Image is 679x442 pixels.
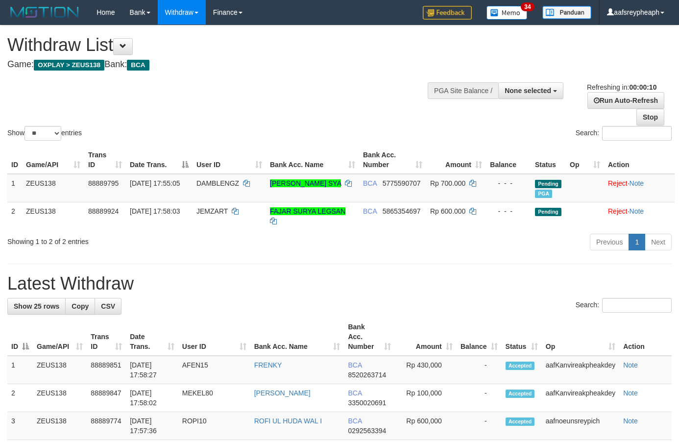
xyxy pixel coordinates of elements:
span: Copy 5775590707 to clipboard [383,179,421,187]
a: FRENKY [254,361,282,369]
td: aafnoeunsreypich [542,412,619,440]
td: [DATE] 17:58:02 [126,384,178,412]
h1: Withdraw List [7,35,443,55]
td: 88889847 [87,384,126,412]
div: PGA Site Balance / [428,82,498,99]
input: Search: [602,298,672,313]
a: CSV [95,298,121,315]
span: Rp 600.000 [430,207,465,215]
th: Date Trans.: activate to sort column descending [126,146,193,174]
a: Note [623,389,638,397]
td: - [457,384,502,412]
img: Button%20Memo.svg [486,6,528,20]
span: Accepted [506,417,535,426]
th: Action [619,318,672,356]
span: BCA [348,389,362,397]
label: Search: [576,126,672,141]
div: Showing 1 to 2 of 2 entries [7,233,276,246]
span: Copy 3350020691 to clipboard [348,399,386,407]
th: Op: activate to sort column ascending [542,318,619,356]
a: Reject [608,179,628,187]
h4: Game: Bank: [7,60,443,70]
span: OXPLAY > ZEUS138 [34,60,104,71]
td: ZEUS138 [33,384,87,412]
img: Feedback.jpg [423,6,472,20]
span: Accepted [506,362,535,370]
td: Rp 100,000 [395,384,457,412]
th: User ID: activate to sort column ascending [193,146,266,174]
td: - [457,412,502,440]
a: ROFI UL HUDA WAL I [254,417,322,425]
td: aafKanvireakpheakdey [542,356,619,384]
span: Pending [535,208,561,216]
span: [DATE] 17:58:03 [130,207,180,215]
img: panduan.png [542,6,591,19]
span: [DATE] 17:55:05 [130,179,180,187]
a: FAJAR SURYA LEGSAN [270,207,345,215]
span: Copy 0292563394 to clipboard [348,427,386,435]
span: DAMBLENGZ [196,179,239,187]
span: Show 25 rows [14,302,59,310]
td: 2 [7,384,33,412]
td: ROPI10 [178,412,250,440]
a: Note [623,361,638,369]
span: Copy [72,302,89,310]
a: Run Auto-Refresh [587,92,664,109]
th: User ID: activate to sort column ascending [178,318,250,356]
td: ZEUS138 [22,202,84,230]
label: Show entries [7,126,82,141]
span: 34 [521,2,534,11]
h1: Latest Withdraw [7,274,672,294]
span: Accepted [506,390,535,398]
span: BCA [363,179,377,187]
th: ID [7,146,22,174]
span: Copy 8520263714 to clipboard [348,371,386,379]
th: Date Trans.: activate to sort column ascending [126,318,178,356]
span: BCA [348,361,362,369]
td: 88889774 [87,412,126,440]
td: AFEN15 [178,356,250,384]
th: Op: activate to sort column ascending [566,146,604,174]
td: - [457,356,502,384]
select: Showentries [24,126,61,141]
span: 88889924 [88,207,119,215]
th: Status: activate to sort column ascending [502,318,542,356]
td: ZEUS138 [22,174,84,202]
span: Refreshing in: [587,83,656,91]
td: 1 [7,174,22,202]
th: ID: activate to sort column descending [7,318,33,356]
a: Show 25 rows [7,298,66,315]
button: None selected [498,82,563,99]
td: 1 [7,356,33,384]
a: Next [645,234,672,250]
td: 2 [7,202,22,230]
a: Note [630,179,644,187]
span: BCA [348,417,362,425]
td: MEKEL80 [178,384,250,412]
th: Trans ID: activate to sort column ascending [87,318,126,356]
th: Bank Acc. Number: activate to sort column ascending [359,146,426,174]
th: Game/API: activate to sort column ascending [33,318,87,356]
span: BCA [127,60,149,71]
td: ZEUS138 [33,412,87,440]
span: Marked by aafnoeunsreypich [535,190,552,198]
th: Status [531,146,566,174]
th: Trans ID: activate to sort column ascending [84,146,126,174]
td: Rp 430,000 [395,356,457,384]
th: Balance: activate to sort column ascending [457,318,502,356]
span: CSV [101,302,115,310]
a: [PERSON_NAME] [254,389,311,397]
span: BCA [363,207,377,215]
td: [DATE] 17:57:36 [126,412,178,440]
div: - - - [490,178,527,188]
a: Reject [608,207,628,215]
img: MOTION_logo.png [7,5,82,20]
td: · [604,202,675,230]
span: Rp 700.000 [430,179,465,187]
strong: 00:00:10 [629,83,656,91]
span: None selected [505,87,551,95]
th: Amount: activate to sort column ascending [426,146,486,174]
td: [DATE] 17:58:27 [126,356,178,384]
th: Bank Acc. Name: activate to sort column ascending [250,318,344,356]
a: Stop [636,109,664,125]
